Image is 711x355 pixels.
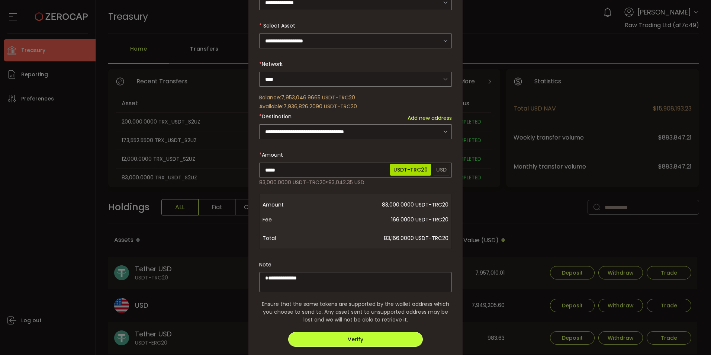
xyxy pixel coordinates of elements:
span: Balance: [259,94,281,101]
iframe: Chat Widget [674,319,711,355]
span: ≈ [326,179,328,186]
span: Ensure that the same tokens are supported by the wallet address which you choose to send to. Any ... [259,300,452,324]
span: Fee [263,212,322,227]
span: Verify [348,336,363,343]
span: 83,000.0000 USDT-TRC20 [322,197,448,212]
span: USDT-TRC20 [390,164,431,176]
label: Note [259,261,271,268]
button: Verify [288,332,423,347]
span: Available: [259,103,283,110]
span: USD [433,164,450,176]
span: 83,166.0000 USDT-TRC20 [322,231,448,246]
span: 166.0000 USDT-TRC20 [322,212,448,227]
span: Destination [262,113,292,120]
span: 7,953,046.9665 USDT-TRC20 [281,94,355,101]
span: 83,042.35 USD [328,179,364,186]
span: 83,000.0000 USDT-TRC20 [259,179,326,186]
span: 7,936,826.2090 USDT-TRC20 [283,103,357,110]
span: Amount [262,151,283,159]
span: Amount [263,197,322,212]
span: Add new address [408,114,452,122]
span: Total [263,231,322,246]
